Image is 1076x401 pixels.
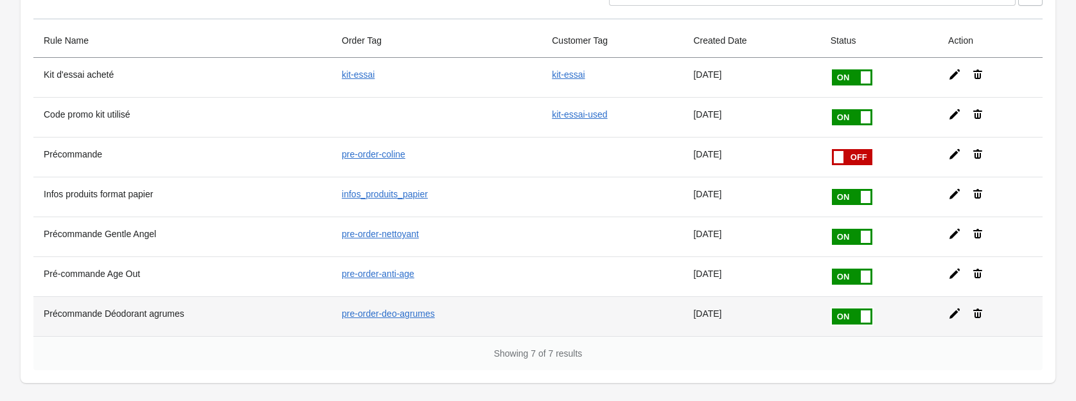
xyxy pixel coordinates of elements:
td: [DATE] [683,256,820,296]
a: kit-essai [552,69,585,80]
th: Kit d'essai acheté [33,58,331,97]
td: [DATE] [683,217,820,256]
td: [DATE] [683,58,820,97]
th: Précommande [33,137,331,177]
td: [DATE] [683,97,820,137]
th: Précommande Déodorant agrumes [33,296,331,336]
a: pre-order-deo-agrumes [342,308,435,319]
a: kit-essai-used [552,109,607,120]
a: kit-essai [342,69,375,80]
th: Customer Tag [542,24,683,58]
a: infos_produits_papier [342,189,428,199]
th: Status [820,24,938,58]
td: [DATE] [683,177,820,217]
a: pre-order-anti-age [342,269,414,279]
th: Order Tag [331,24,542,58]
th: Précommande Gentle Angel [33,217,331,256]
div: Showing 7 of 7 results [33,336,1043,370]
td: [DATE] [683,296,820,336]
th: Code promo kit utilisé [33,97,331,137]
th: Rule Name [33,24,331,58]
a: pre-order-coline [342,149,405,159]
th: Created Date [683,24,820,58]
th: Action [938,24,1043,58]
a: pre-order-nettoyant [342,229,419,239]
th: Infos produits format papier [33,177,331,217]
th: Pré-commande Age Out [33,256,331,296]
td: [DATE] [683,137,820,177]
